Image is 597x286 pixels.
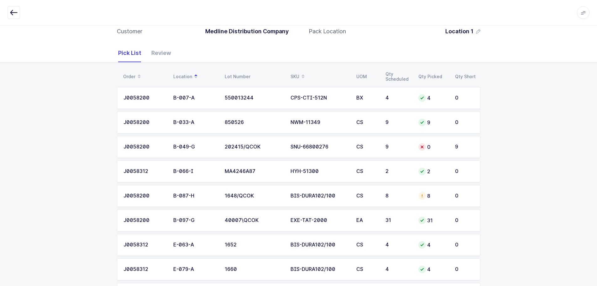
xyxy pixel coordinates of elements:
[123,267,166,272] div: J0058312
[225,242,283,248] div: 1652
[356,169,378,174] div: CS
[418,94,448,102] div: 4
[123,193,166,199] div: J0058200
[173,71,217,82] div: Location
[455,169,474,174] div: 0
[173,120,217,125] div: B-033-A
[356,193,378,199] div: CS
[455,218,474,223] div: 0
[291,120,349,125] div: NWM-11349
[455,242,474,248] div: 0
[455,267,474,272] div: 0
[418,168,448,175] div: 2
[173,267,217,272] div: E-079-A
[291,218,349,223] div: EXE-TAT-2000
[385,144,411,150] div: 9
[291,144,349,150] div: SNU-66800276
[291,193,349,199] div: BIS-DURA102/100
[118,44,146,62] div: Pick List
[291,267,349,272] div: BIS-DURA102/100
[123,144,166,150] div: J0058200
[173,144,217,150] div: B-049-G
[356,144,378,150] div: CS
[225,193,283,199] div: 1648/QCOK
[291,71,349,82] div: SKU
[418,74,448,79] div: Qty Picked
[173,169,217,174] div: B-066-I
[200,28,289,35] div: Medline Distribution Company
[225,74,283,79] div: Lot Number
[225,95,283,101] div: 550013244
[291,242,349,248] div: BIS-DURA102/100
[455,74,477,79] div: Qty Short
[173,218,217,223] div: B-097-G
[385,267,411,272] div: 4
[173,95,217,101] div: B-007-A
[418,217,448,224] div: 31
[418,119,448,126] div: 9
[291,169,349,174] div: HYH-51300
[455,144,474,150] div: 9
[356,218,378,223] div: EA
[146,44,171,62] div: Review
[385,193,411,199] div: 8
[418,192,448,200] div: 8
[123,242,166,248] div: J0058312
[385,169,411,174] div: 2
[455,95,474,101] div: 0
[356,242,378,248] div: CS
[173,242,217,248] div: E-063-A
[225,120,283,125] div: 850526
[225,267,283,272] div: 1660
[356,120,378,125] div: CS
[356,267,378,272] div: CS
[385,242,411,248] div: 4
[418,266,448,273] div: 4
[445,28,474,35] span: Location 1
[385,72,411,82] div: Qty Scheduled
[225,169,283,174] div: MA4246A87
[385,218,411,223] div: 31
[123,71,166,82] div: Order
[123,218,166,223] div: J0058200
[455,193,474,199] div: 0
[309,28,346,35] div: Pack Location
[291,95,349,101] div: CPS-CTI-512N
[356,74,378,79] div: UOM
[123,169,166,174] div: J0058312
[225,218,283,223] div: 40007\QCOK
[225,144,283,150] div: 202415/QCOK
[418,241,448,249] div: 4
[123,95,166,101] div: J0058200
[173,193,217,199] div: B-087-H
[117,28,142,35] div: Customer
[123,120,166,125] div: J0058200
[385,120,411,125] div: 9
[418,143,448,151] div: 0
[356,95,378,101] div: BX
[445,28,480,35] button: Location 1
[455,120,474,125] div: 0
[385,95,411,101] div: 4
